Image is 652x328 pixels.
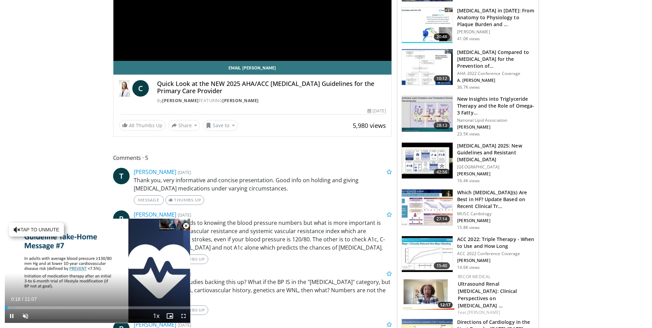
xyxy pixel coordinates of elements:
img: 7c0f9b53-1609-4588-8498-7cac8464d722.150x105_q85_crop-smart_upscale.jpg [402,49,453,85]
a: 27:14 Which [MEDICAL_DATA](s) Are Best in HF? Update Based on Recent Clinical Tr… MUSC Cardiology... [401,189,534,230]
p: 14.6K views [457,265,480,270]
a: Recor Medical [458,274,490,280]
img: Dr. Catherine P. Benziger [119,80,130,97]
p: That is fine with regards to knowing the blood pressure numbers but what is more important is dec... [134,219,392,252]
p: [PERSON_NAME] [457,29,534,35]
p: ACC 2022 Conference Coverage [457,251,534,256]
span: 15:40 [434,262,450,269]
button: Share [168,120,200,131]
button: Save to [203,120,238,131]
a: 12:17 [403,274,454,310]
h3: ACC 2022: Triple Therapy - When to Use and How Long [457,236,534,250]
p: 41.0K views [457,36,480,42]
a: 10:12 [MEDICAL_DATA] Compared to [MEDICAL_DATA] for the Prevention of… AHA 2022 Conference Covera... [401,49,534,90]
p: Where are the true studies backing this up? What if the BP IS in the "[MEDICAL_DATA]" category, b... [134,278,392,303]
p: MUSC Cardiology [457,211,534,217]
p: 15.8K views [457,225,480,230]
small: [DATE] [178,271,191,277]
span: 21:07 [25,296,37,302]
h4: Quick Look at the NEW 2025 AHA/ACC [MEDICAL_DATA] Guidelines for the Primary Care Provider [157,80,386,95]
p: Thank you, very informative and concise presentation. Good info on holding and giving [MEDICAL_DA... [134,176,392,193]
a: [PERSON_NAME] [222,98,259,103]
span: 20:48 [434,33,450,40]
video-js: Video Player [5,219,190,323]
span: Comments 5 [113,153,392,162]
h3: New Insights into Triglyceride Therapy and the Role of Omega-3 Fatty… [457,96,534,116]
button: Close [179,219,193,233]
a: T [113,168,130,184]
a: 48 Thumbs Up [119,120,166,131]
a: 15:40 ACC 2022: Triple Therapy - When to Use and How Long ACC 2022 Conference Coverage [PERSON_NA... [401,236,534,272]
span: 42:56 [434,169,450,176]
span: 12:17 [438,302,453,308]
button: Enable picture-in-picture mode [163,309,177,323]
h3: [MEDICAL_DATA] in [DATE]: From Anatomy to Physiology to Plaque Burden and … [457,7,534,28]
a: R [113,210,130,227]
a: [PERSON_NAME] [134,211,176,218]
a: Thumbs Up [165,195,204,205]
button: Playback Rate [149,309,163,323]
small: [DATE] [178,322,191,328]
a: Ultrasound Renal [MEDICAL_DATA]: Clinical Perspectives on [MEDICAL_DATA] … [458,281,517,309]
a: [PERSON_NAME] [162,98,199,103]
img: 823da73b-7a00-425d-bb7f-45c8b03b10c3.150x105_q85_crop-smart_upscale.jpg [402,8,453,43]
p: 16.4K views [457,178,480,184]
span: / [22,296,23,302]
p: National Lipid Association [457,118,534,123]
img: 280bcb39-0f4e-42eb-9c44-b41b9262a277.150x105_q85_crop-smart_upscale.jpg [402,143,453,178]
img: 9cc0c993-ed59-4664-aa07-2acdd981abd5.150x105_q85_crop-smart_upscale.jpg [402,236,453,272]
img: 45ea033d-f728-4586-a1ce-38957b05c09e.150x105_q85_crop-smart_upscale.jpg [402,96,453,132]
div: Progress Bar [5,306,190,309]
button: Unmute [19,309,32,323]
div: By FEATURING [157,98,386,104]
a: [PERSON_NAME] [467,309,500,315]
span: 27:14 [434,216,450,222]
button: Fullscreen [177,309,190,323]
p: [PERSON_NAME] [457,258,534,263]
h3: Which [MEDICAL_DATA](s) Are Best in HF? Update Based on Recent Clinical Tr… [457,189,534,210]
p: A. [PERSON_NAME] [457,78,534,83]
button: Tap to unmute [9,223,64,237]
p: 23.5K views [457,131,480,137]
a: Email [PERSON_NAME] [113,61,392,75]
p: [PERSON_NAME] [457,124,534,130]
small: [DATE] [178,169,191,175]
button: Pause [5,309,19,323]
h3: [MEDICAL_DATA] Compared to [MEDICAL_DATA] for the Prevention of… [457,49,534,69]
span: 48 [129,122,134,129]
p: [PERSON_NAME] [457,218,534,223]
a: [PERSON_NAME] [134,168,176,176]
a: 28:13 New Insights into Triglyceride Therapy and the Role of Omega-3 Fatty… National Lipid Associ... [401,96,534,137]
a: 20:48 [MEDICAL_DATA] in [DATE]: From Anatomy to Physiology to Plaque Burden and … [PERSON_NAME] 4... [401,7,534,44]
p: [PERSON_NAME] [457,171,534,177]
a: C [132,80,149,97]
img: dc76ff08-18a3-4688-bab3-3b82df187678.150x105_q85_crop-smart_upscale.jpg [402,189,453,225]
span: 10:12 [434,75,450,82]
a: 42:56 [MEDICAL_DATA] 2025: New Guidelines and Resistant [MEDICAL_DATA] [GEOGRAPHIC_DATA] [PERSON_... [401,142,534,184]
div: [DATE] [367,108,386,114]
img: db5eb954-b69d-40f8-a012-f5d3258e0349.150x105_q85_crop-smart_upscale.jpg [403,274,454,310]
span: 0:18 [11,296,20,302]
small: [DATE] [178,212,191,218]
h3: [MEDICAL_DATA] 2025: New Guidelines and Resistant [MEDICAL_DATA] [457,142,534,163]
p: 36.7K views [457,85,480,90]
p: AHA 2022 Conference Coverage [457,71,534,76]
span: 5,980 views [353,121,386,130]
p: [GEOGRAPHIC_DATA] [457,164,534,170]
div: Feat. [458,309,533,316]
span: 28:13 [434,122,450,129]
a: Message [134,195,164,205]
